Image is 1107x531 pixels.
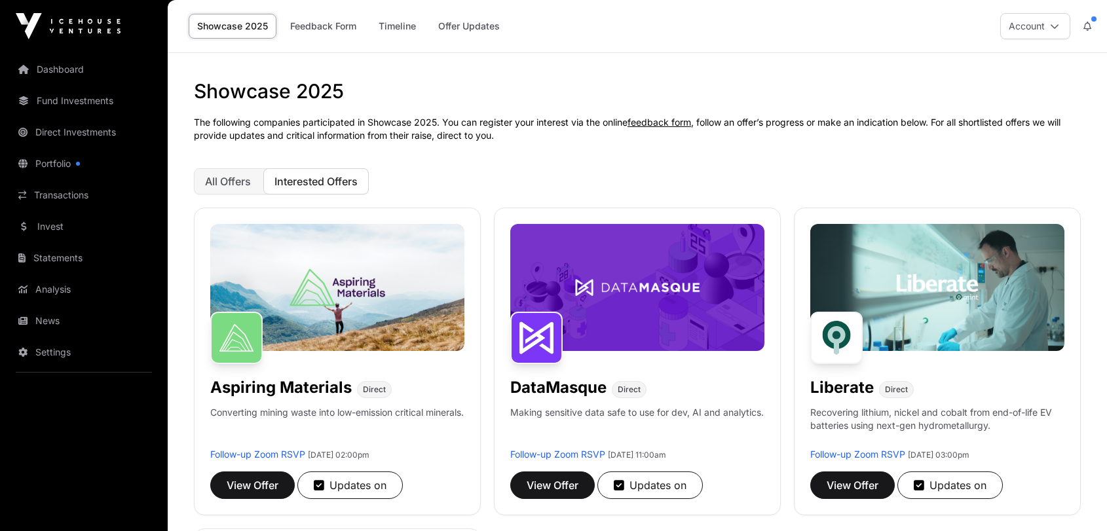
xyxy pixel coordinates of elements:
[274,175,358,188] span: Interested Offers
[308,450,369,460] span: [DATE] 02:00pm
[810,406,1064,448] p: Recovering lithium, nickel and cobalt from end-of-life EV batteries using next-gen hydrometallurgy.
[189,14,276,39] a: Showcase 2025
[210,406,464,448] p: Converting mining waste into low-emission critical minerals.
[597,471,703,499] button: Updates on
[430,14,508,39] a: Offer Updates
[205,175,251,188] span: All Offers
[527,477,578,493] span: View Offer
[897,471,1003,499] button: Updates on
[10,55,157,84] a: Dashboard
[194,168,262,194] button: All Offers
[810,449,905,460] a: Follow-up Zoom RSVP
[10,338,157,367] a: Settings
[10,181,157,210] a: Transactions
[510,449,605,460] a: Follow-up Zoom RSVP
[210,224,464,351] img: Aspiring-Banner.jpg
[10,306,157,335] a: News
[885,384,908,395] span: Direct
[510,312,563,364] img: DataMasque
[10,118,157,147] a: Direct Investments
[10,86,157,115] a: Fund Investments
[510,224,764,351] img: DataMasque-Banner.jpg
[16,13,121,39] img: Icehouse Ventures Logo
[510,377,607,398] h1: DataMasque
[810,312,863,364] img: Liberate
[10,244,157,272] a: Statements
[210,449,305,460] a: Follow-up Zoom RSVP
[510,471,595,499] button: View Offer
[297,471,403,499] button: Updates on
[908,450,969,460] span: [DATE] 03:00pm
[263,168,369,194] button: Interested Offers
[10,275,157,304] a: Analysis
[370,14,424,39] a: Timeline
[810,471,895,499] button: View Offer
[10,212,157,241] a: Invest
[608,450,666,460] span: [DATE] 11:00am
[810,377,874,398] h1: Liberate
[194,79,1081,103] h1: Showcase 2025
[10,149,157,178] a: Portfolio
[827,477,878,493] span: View Offer
[363,384,386,395] span: Direct
[914,477,986,493] div: Updates on
[282,14,365,39] a: Feedback Form
[227,477,278,493] span: View Offer
[510,406,764,448] p: Making sensitive data safe to use for dev, AI and analytics.
[210,377,352,398] h1: Aspiring Materials
[314,477,386,493] div: Updates on
[618,384,641,395] span: Direct
[210,312,263,364] img: Aspiring Materials
[628,117,691,128] a: feedback form
[194,116,1081,142] p: The following companies participated in Showcase 2025. You can register your interest via the onl...
[210,471,295,499] button: View Offer
[810,224,1064,351] img: Liberate-Banner.jpg
[614,477,686,493] div: Updates on
[1000,13,1070,39] button: Account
